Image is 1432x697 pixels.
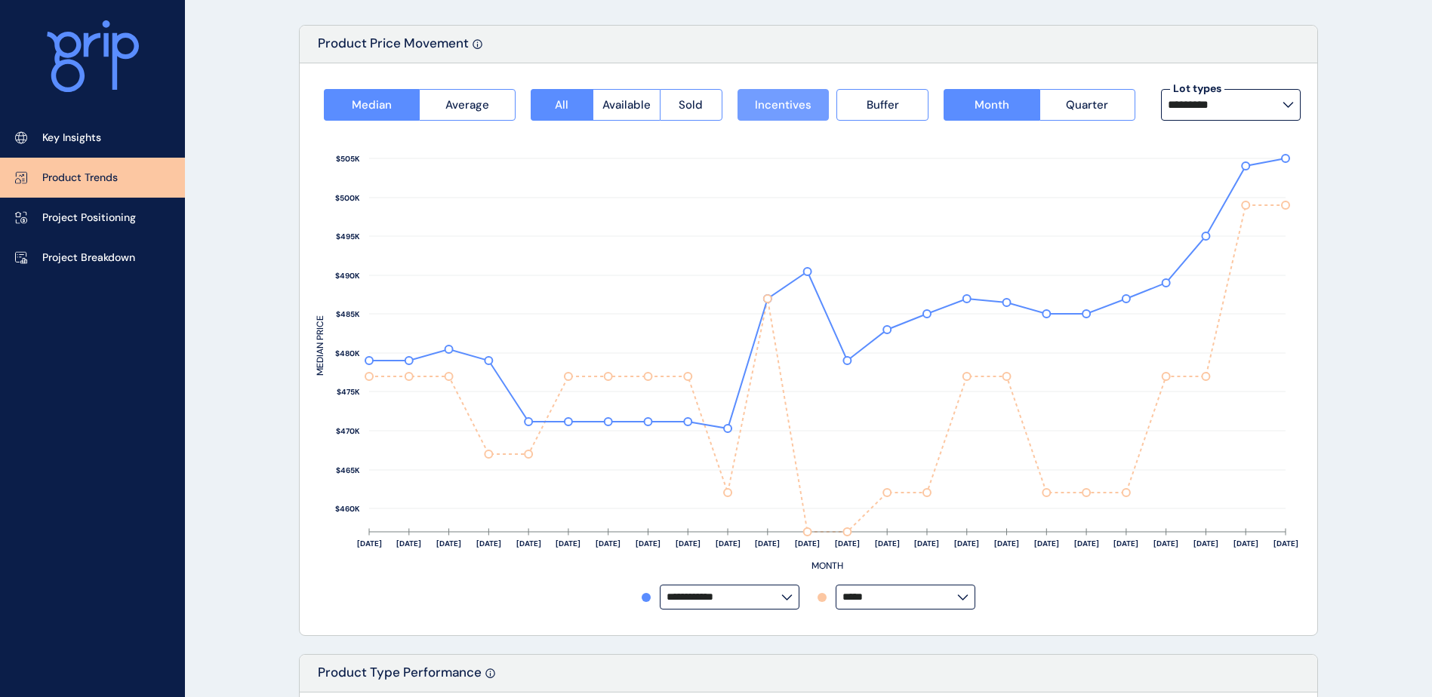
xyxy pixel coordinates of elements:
span: Buffer [867,97,899,112]
span: Quarter [1066,97,1108,112]
text: $480K [335,348,360,358]
text: [DATE] [436,539,461,548]
button: Buffer [836,89,928,121]
text: [DATE] [716,539,741,548]
text: [DATE] [1113,539,1138,548]
text: [DATE] [1074,539,1099,548]
span: Incentives [755,97,811,112]
text: [DATE] [1273,539,1298,548]
span: Sold [679,97,703,112]
button: All [531,89,593,121]
text: [DATE] [476,539,501,548]
text: $465K [336,465,360,475]
span: Month [975,97,1009,112]
text: [DATE] [795,539,820,548]
span: Available [602,97,651,112]
text: [DATE] [396,539,421,548]
text: $470K [336,426,360,436]
button: Available [593,89,660,121]
text: [DATE] [556,539,580,548]
text: [DATE] [1034,539,1059,548]
text: $460K [335,504,360,514]
button: Month [944,89,1039,121]
text: [DATE] [755,539,780,548]
text: [DATE] [596,539,621,548]
text: $505K [336,154,360,164]
text: [DATE] [676,539,701,548]
p: Project Positioning [42,210,136,226]
text: [DATE] [914,539,939,548]
button: Median [324,89,419,121]
text: $475K [337,387,360,397]
span: Average [445,97,489,112]
label: Lot types [1170,81,1224,97]
p: Project Breakdown [42,250,135,266]
button: Average [419,89,515,121]
text: [DATE] [1233,539,1258,548]
text: [DATE] [636,539,661,548]
text: [DATE] [954,539,979,548]
span: Median [352,97,392,112]
text: $490K [335,271,360,281]
button: Quarter [1039,89,1135,121]
p: Product Trends [42,170,118,186]
text: [DATE] [994,539,1019,548]
text: [DATE] [357,539,382,548]
text: $485K [336,309,360,319]
text: [DATE] [516,539,541,548]
text: $495K [336,232,360,241]
p: Key Insights [42,130,101,146]
p: Product Type Performance [318,664,482,692]
button: Incentives [738,89,830,121]
text: MONTH [811,560,843,572]
text: $500K [335,193,360,203]
text: [DATE] [1193,539,1218,548]
p: Product Price Movement [318,35,469,63]
text: [DATE] [875,539,900,548]
text: [DATE] [1153,539,1178,548]
text: MEDIAN PRICE [314,315,326,376]
span: All [555,97,568,112]
text: [DATE] [835,539,860,548]
button: Sold [660,89,722,121]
